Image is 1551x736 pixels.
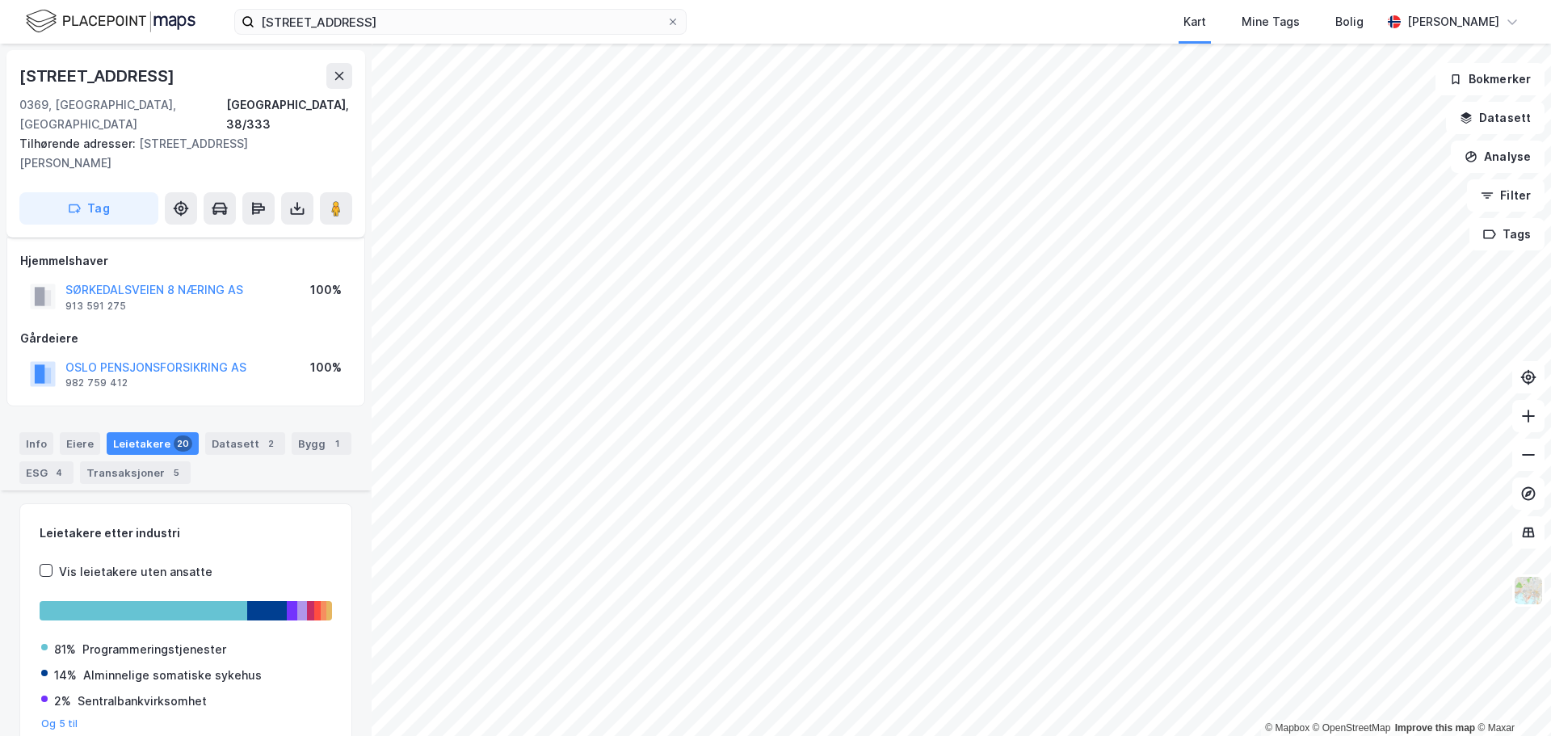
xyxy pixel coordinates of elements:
[20,251,351,271] div: Hjemmelshaver
[59,562,212,582] div: Vis leietakere uten ansatte
[329,435,345,452] div: 1
[1513,575,1544,606] img: Z
[1470,658,1551,736] iframe: Chat Widget
[54,692,71,711] div: 2%
[19,461,74,484] div: ESG
[1335,12,1364,32] div: Bolig
[292,432,351,455] div: Bygg
[54,640,76,659] div: 81%
[310,358,342,377] div: 100%
[19,134,339,173] div: [STREET_ADDRESS][PERSON_NAME]
[107,432,199,455] div: Leietakere
[263,435,279,452] div: 2
[226,95,352,134] div: [GEOGRAPHIC_DATA], 38/333
[26,7,195,36] img: logo.f888ab2527a4732fd821a326f86c7f29.svg
[254,10,666,34] input: Søk på adresse, matrikkel, gårdeiere, leietakere eller personer
[1313,722,1391,734] a: OpenStreetMap
[19,137,139,150] span: Tilhørende adresser:
[1451,141,1545,173] button: Analyse
[60,432,100,455] div: Eiere
[1446,102,1545,134] button: Datasett
[51,465,67,481] div: 4
[1395,722,1475,734] a: Improve this map
[19,95,226,134] div: 0369, [GEOGRAPHIC_DATA], [GEOGRAPHIC_DATA]
[19,432,53,455] div: Info
[310,280,342,300] div: 100%
[174,435,192,452] div: 20
[1467,179,1545,212] button: Filter
[168,465,184,481] div: 5
[83,666,262,685] div: Alminnelige somatiske sykehus
[1183,12,1206,32] div: Kart
[65,300,126,313] div: 913 591 275
[1470,658,1551,736] div: Kontrollprogram for chat
[78,692,207,711] div: Sentralbankvirksomhet
[205,432,285,455] div: Datasett
[1435,63,1545,95] button: Bokmerker
[1242,12,1300,32] div: Mine Tags
[1265,722,1309,734] a: Mapbox
[54,666,77,685] div: 14%
[41,717,78,730] button: Og 5 til
[19,63,178,89] div: [STREET_ADDRESS]
[19,192,158,225] button: Tag
[1469,218,1545,250] button: Tags
[82,640,226,659] div: Programmeringstjenester
[80,461,191,484] div: Transaksjoner
[40,524,332,543] div: Leietakere etter industri
[20,329,351,348] div: Gårdeiere
[1407,12,1499,32] div: [PERSON_NAME]
[65,376,128,389] div: 982 759 412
